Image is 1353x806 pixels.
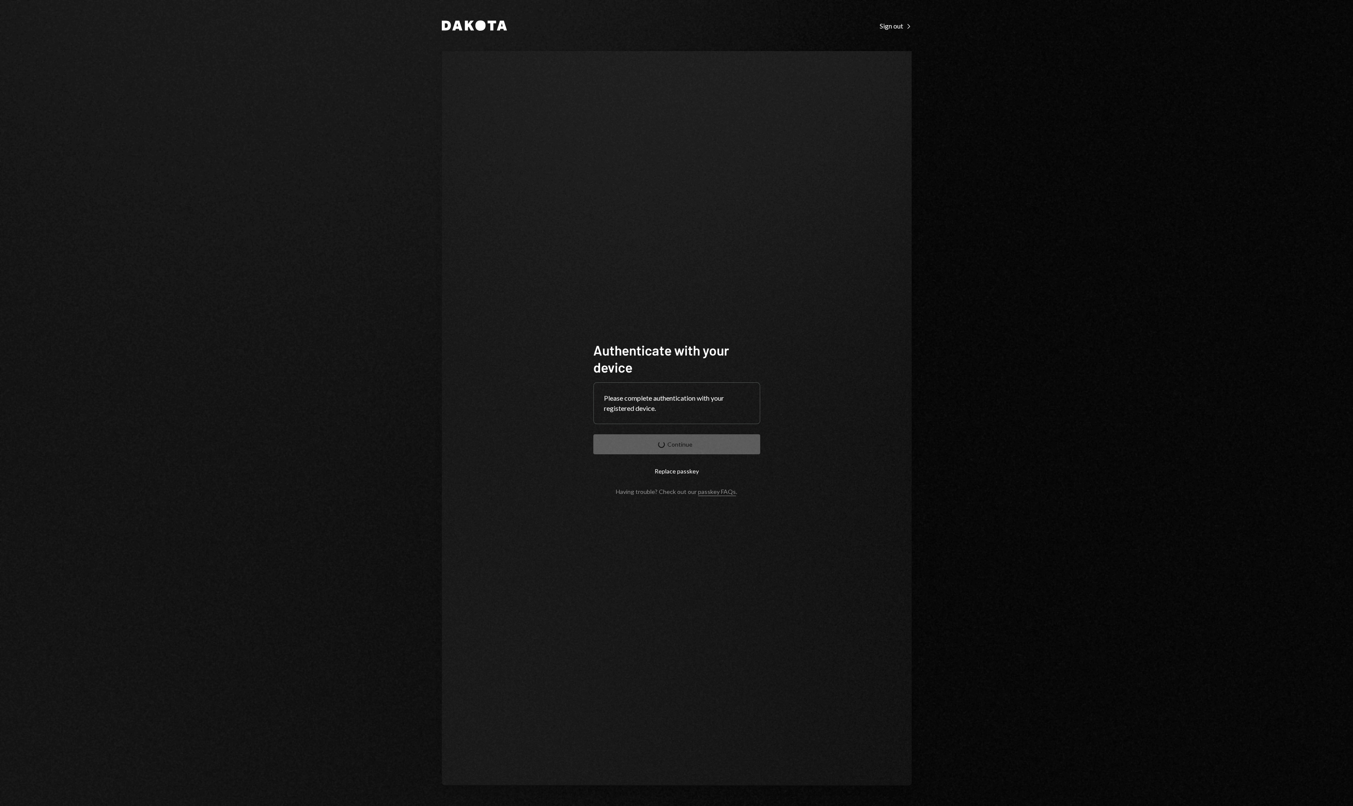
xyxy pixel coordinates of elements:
div: Having trouble? Check out our . [616,488,737,495]
div: Sign out [880,22,912,30]
h1: Authenticate with your device [593,341,760,376]
a: passkey FAQs [698,488,736,496]
a: Sign out [880,21,912,30]
button: Replace passkey [593,461,760,481]
div: Please complete authentication with your registered device. [604,393,749,413]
